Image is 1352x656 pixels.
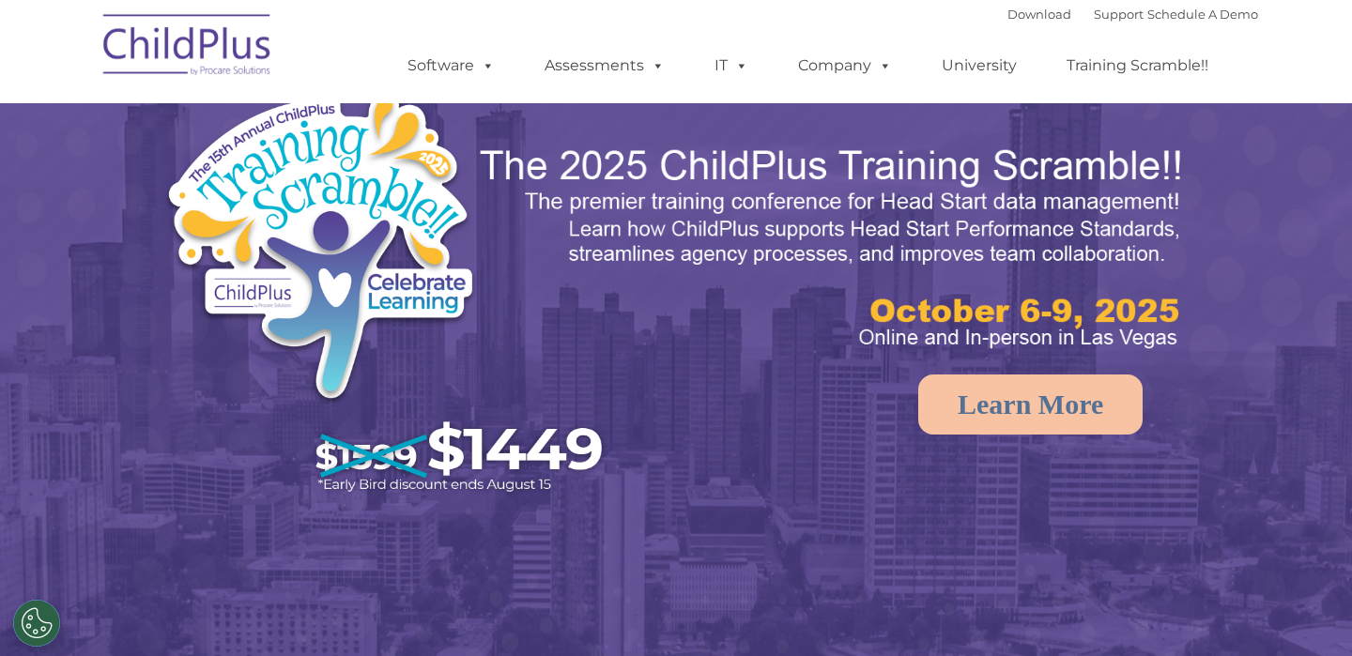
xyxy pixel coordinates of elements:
[696,47,767,84] a: IT
[1094,7,1144,22] a: Support
[1007,7,1258,22] font: |
[526,47,684,84] a: Assessments
[1147,7,1258,22] a: Schedule A Demo
[389,47,514,84] a: Software
[13,600,60,647] button: Cookies Settings
[94,1,282,95] img: ChildPlus by Procare Solutions
[779,47,911,84] a: Company
[1048,47,1227,84] a: Training Scramble!!
[918,374,1143,435] a: Learn More
[923,47,1036,84] a: University
[1007,7,1071,22] a: Download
